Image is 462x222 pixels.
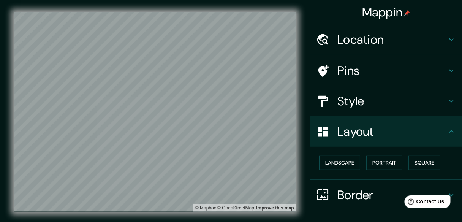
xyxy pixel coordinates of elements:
a: Mapbox [195,205,216,211]
button: Square [408,156,440,170]
a: Map feedback [256,205,294,211]
div: Style [310,86,462,116]
h4: Border [337,187,447,203]
div: Location [310,24,462,55]
h4: Pins [337,63,447,78]
div: Pins [310,55,462,86]
h4: Location [337,32,447,47]
button: Landscape [319,156,360,170]
h4: Mappin [362,5,410,20]
a: OpenStreetMap [217,205,254,211]
img: pin-icon.png [404,10,410,16]
h4: Style [337,94,447,109]
button: Portrait [366,156,402,170]
h4: Layout [337,124,447,139]
iframe: Help widget launcher [394,192,454,214]
div: Border [310,180,462,210]
canvas: Map [14,12,296,212]
div: Layout [310,116,462,147]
